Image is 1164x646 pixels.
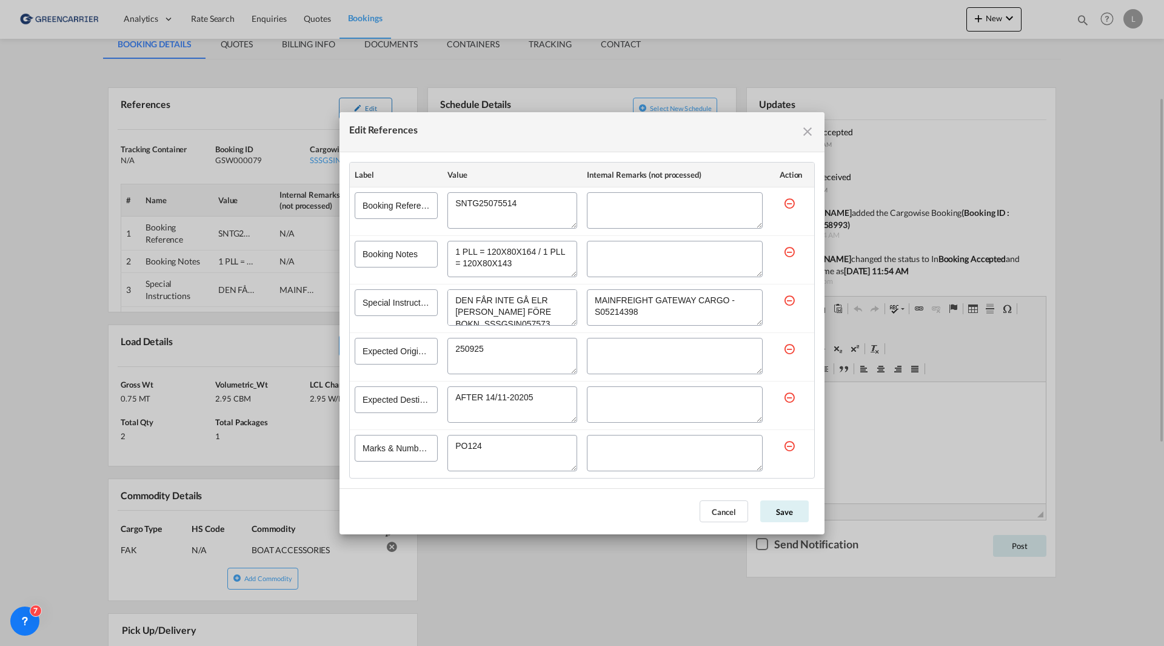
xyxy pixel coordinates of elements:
[783,246,795,258] md-icon: icon-minus-circle-outline red-400-fg s20 cursor mr-5
[355,289,438,316] input: Special Instructions
[350,163,443,187] th: Label
[783,440,795,452] md-icon: icon-minus-circle-outline red-400-fg s20 cursor mr-5
[339,112,824,534] md-dialog: Edit References
[355,435,438,462] input: Marks & Numbers
[760,500,809,522] button: Save
[783,294,795,306] md-icon: icon-minus-circle-outline red-400-fg s20 cursor mr-5
[783,391,795,403] md-icon: icon-minus-circle-outline red-400-fg s20 cursor mr-5
[12,12,277,25] body: Rich Text-editor, editor2
[355,192,438,219] input: Booking Reference
[349,122,418,142] div: Edit References
[783,197,795,209] md-icon: icon-minus-circle-outline red-400-fg s20 cursor mr-5
[582,163,768,187] th: Internal Remarks (not processed)
[355,241,438,267] input: Booking Notes
[700,500,748,522] button: Cancel
[783,343,795,355] md-icon: icon-minus-circle-outline red-400-fg s20 cursor mr-5
[443,163,582,187] th: Value
[355,386,438,413] input: Expected Destination Delivery Date
[768,163,814,187] th: Action
[355,338,438,365] input: Expected Origin Ready Date
[800,124,815,139] md-icon: icon-close fg-AAA8AD cursor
